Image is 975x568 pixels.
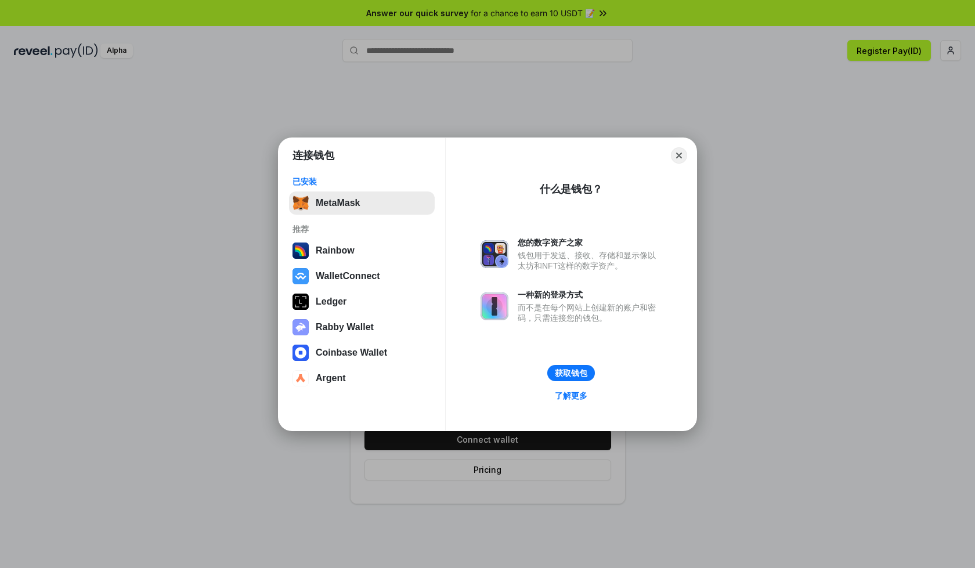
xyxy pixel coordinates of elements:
[548,388,594,403] a: 了解更多
[316,271,380,281] div: WalletConnect
[671,147,687,164] button: Close
[555,368,587,378] div: 获取钱包
[316,322,374,332] div: Rabby Wallet
[547,365,595,381] button: 获取钱包
[289,290,435,313] button: Ledger
[289,239,435,262] button: Rainbow
[292,268,309,284] img: svg+xml,%3Csvg%20width%3D%2228%22%20height%3D%2228%22%20viewBox%3D%220%200%2028%2028%22%20fill%3D...
[481,240,508,268] img: svg+xml,%3Csvg%20xmlns%3D%22http%3A%2F%2Fwww.w3.org%2F2000%2Fsvg%22%20fill%3D%22none%22%20viewBox...
[316,296,346,307] div: Ledger
[292,294,309,310] img: svg+xml,%3Csvg%20xmlns%3D%22http%3A%2F%2Fwww.w3.org%2F2000%2Fsvg%22%20width%3D%2228%22%20height%3...
[316,373,346,384] div: Argent
[518,302,662,323] div: 而不是在每个网站上创建新的账户和密码，只需连接您的钱包。
[518,237,662,248] div: 您的数字资产之家
[316,245,355,256] div: Rainbow
[292,345,309,361] img: svg+xml,%3Csvg%20width%3D%2228%22%20height%3D%2228%22%20viewBox%3D%220%200%2028%2028%22%20fill%3D...
[289,316,435,339] button: Rabby Wallet
[289,265,435,288] button: WalletConnect
[555,390,587,401] div: 了解更多
[292,149,334,162] h1: 连接钱包
[292,224,431,234] div: 推荐
[292,195,309,211] img: svg+xml,%3Csvg%20fill%3D%22none%22%20height%3D%2233%22%20viewBox%3D%220%200%2035%2033%22%20width%...
[292,370,309,386] img: svg+xml,%3Csvg%20width%3D%2228%22%20height%3D%2228%22%20viewBox%3D%220%200%2028%2028%22%20fill%3D...
[481,292,508,320] img: svg+xml,%3Csvg%20xmlns%3D%22http%3A%2F%2Fwww.w3.org%2F2000%2Fsvg%22%20fill%3D%22none%22%20viewBox...
[316,348,387,358] div: Coinbase Wallet
[289,191,435,215] button: MetaMask
[518,250,662,271] div: 钱包用于发送、接收、存储和显示像以太坊和NFT这样的数字资产。
[292,243,309,259] img: svg+xml,%3Csvg%20width%3D%22120%22%20height%3D%22120%22%20viewBox%3D%220%200%20120%20120%22%20fil...
[289,367,435,390] button: Argent
[316,198,360,208] div: MetaMask
[292,176,431,187] div: 已安装
[292,319,309,335] img: svg+xml,%3Csvg%20xmlns%3D%22http%3A%2F%2Fwww.w3.org%2F2000%2Fsvg%22%20fill%3D%22none%22%20viewBox...
[540,182,602,196] div: 什么是钱包？
[518,290,662,300] div: 一种新的登录方式
[289,341,435,364] button: Coinbase Wallet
